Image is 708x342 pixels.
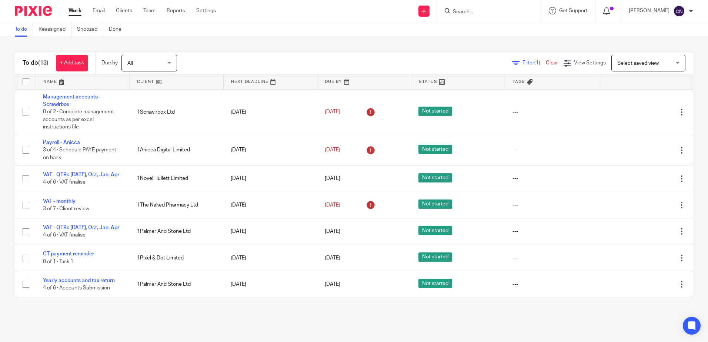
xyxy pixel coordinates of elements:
[43,94,101,107] a: Management accounts - Scrawlrbox
[223,192,317,218] td: [DATE]
[512,228,592,235] div: ---
[512,175,592,182] div: ---
[512,254,592,262] div: ---
[418,279,452,288] span: Not started
[43,172,119,177] a: VAT - QTRs [DATE], Oct, Jan, Apr
[512,281,592,288] div: ---
[223,271,317,298] td: [DATE]
[223,165,317,192] td: [DATE]
[418,145,452,154] span: Not started
[43,180,86,185] span: 4 of 6 · VAT finalise
[452,9,519,16] input: Search
[130,135,224,165] td: 1Anicca Digital Limited
[43,225,119,230] a: VAT - QTRs [DATE], Oct, Jan, Apr
[43,259,73,264] span: 0 of 1 · Task 1
[617,61,659,66] span: Select saved view
[43,285,110,291] span: 4 of 6 · Accounts Submission
[546,60,558,66] a: Clear
[43,251,94,256] a: CT payment reminder
[673,5,685,17] img: svg%3E
[325,282,340,287] span: [DATE]
[223,89,317,135] td: [DATE]
[418,173,452,182] span: Not started
[127,61,133,66] span: All
[39,22,71,37] a: Reassigned
[130,165,224,192] td: 1Novell Tullett Limited
[512,146,592,154] div: ---
[418,199,452,209] span: Not started
[522,60,546,66] span: Filter
[130,89,224,135] td: 1Scrawlrbox Ltd
[116,7,132,14] a: Clients
[77,22,103,37] a: Snoozed
[130,192,224,218] td: 1The Naked Pharmacy Ltd
[43,140,80,145] a: Payroll - Anicca
[15,22,33,37] a: To do
[629,7,669,14] p: [PERSON_NAME]
[130,271,224,298] td: 1Palmer And Stone Ltd
[325,229,340,234] span: [DATE]
[512,80,525,84] span: Tags
[512,108,592,116] div: ---
[93,7,105,14] a: Email
[325,255,340,261] span: [DATE]
[418,252,452,262] span: Not started
[534,60,540,66] span: (1)
[167,7,185,14] a: Reports
[101,59,118,67] p: Due by
[23,59,49,67] h1: To do
[69,7,81,14] a: Work
[43,199,76,204] a: VAT - monthly
[130,245,224,271] td: 1Pixel & Dot Limited
[325,109,340,114] span: [DATE]
[43,278,115,283] a: Yearly accounts and tax return
[130,218,224,245] td: 1Palmer And Stone Ltd
[325,202,340,208] span: [DATE]
[109,22,127,37] a: Done
[56,55,88,71] a: + Add task
[223,135,317,165] td: [DATE]
[43,147,116,160] span: 3 of 4 · Schedule PAYE payment on bank
[574,60,606,66] span: View Settings
[43,206,89,211] span: 3 of 7 · Client review
[559,8,588,13] span: Get Support
[143,7,156,14] a: Team
[418,107,452,116] span: Not started
[325,176,340,181] span: [DATE]
[325,147,340,152] span: [DATE]
[223,218,317,245] td: [DATE]
[512,201,592,209] div: ---
[43,109,114,130] span: 0 of 2 · Complete management accounts as per excel instructions file
[196,7,216,14] a: Settings
[418,226,452,235] span: Not started
[15,6,52,16] img: Pixie
[43,233,86,238] span: 4 of 6 · VAT finalise
[223,245,317,271] td: [DATE]
[38,60,49,66] span: (13)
